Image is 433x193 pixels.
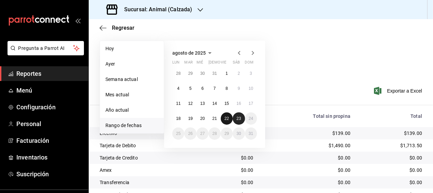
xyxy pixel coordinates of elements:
[264,179,350,186] div: $0.00
[212,116,217,121] abbr: 21 de agosto de 2025
[249,131,253,136] abbr: 31 de agosto de 2025
[212,101,217,106] abbr: 14 de agosto de 2025
[212,71,217,76] abbr: 31 de julio de 2025
[197,127,208,140] button: 27 de agosto de 2025
[197,60,203,67] abbr: miércoles
[361,142,422,149] div: $1,713.50
[172,67,184,80] button: 28 de julio de 2025
[172,127,184,140] button: 25 de agosto de 2025
[212,131,217,136] abbr: 28 de agosto de 2025
[100,179,195,186] div: Transferencia
[233,67,245,80] button: 2 de agosto de 2025
[188,116,192,121] abbr: 19 de agosto de 2025
[176,116,181,121] abbr: 18 de agosto de 2025
[105,122,158,129] span: Rango de fechas
[264,113,350,119] div: Total sin propina
[16,86,83,95] span: Menú
[208,82,220,95] button: 7 de agosto de 2025
[245,82,257,95] button: 10 de agosto de 2025
[16,119,83,128] span: Personal
[18,45,73,52] span: Pregunta a Parrot AI
[197,112,208,125] button: 20 de agosto de 2025
[361,113,422,119] div: Total
[221,67,233,80] button: 1 de agosto de 2025
[237,86,240,91] abbr: 9 de agosto de 2025
[5,50,84,57] a: Pregunta a Parrot AI
[105,45,158,52] span: Hoy
[197,67,208,80] button: 30 de julio de 2025
[214,86,216,91] abbr: 7 de agosto de 2025
[172,97,184,110] button: 11 de agosto de 2025
[100,25,134,31] button: Regresar
[177,86,179,91] abbr: 4 de agosto de 2025
[206,179,253,186] div: $0.00
[208,60,249,67] abbr: jueves
[221,60,226,67] abbr: viernes
[184,82,196,95] button: 5 de agosto de 2025
[105,107,158,114] span: Año actual
[184,60,192,67] abbr: martes
[197,97,208,110] button: 13 de agosto de 2025
[200,131,205,136] abbr: 27 de agosto de 2025
[226,86,228,91] abbr: 8 de agosto de 2025
[245,60,254,67] abbr: domingo
[176,71,181,76] abbr: 28 de julio de 2025
[375,87,422,95] span: Exportar a Excel
[200,71,205,76] abbr: 30 de julio de 2025
[201,86,204,91] abbr: 6 de agosto de 2025
[208,112,220,125] button: 21 de agosto de 2025
[206,167,253,174] div: $0.00
[172,60,179,67] abbr: lunes
[245,127,257,140] button: 31 de agosto de 2025
[197,82,208,95] button: 6 de agosto de 2025
[233,82,245,95] button: 9 de agosto de 2025
[250,71,252,76] abbr: 3 de agosto de 2025
[189,86,192,91] abbr: 5 de agosto de 2025
[206,154,253,161] div: $0.00
[221,112,233,125] button: 22 de agosto de 2025
[184,112,196,125] button: 19 de agosto de 2025
[225,101,229,106] abbr: 15 de agosto de 2025
[233,60,240,67] abbr: sábado
[226,71,228,76] abbr: 1 de agosto de 2025
[112,25,134,31] span: Regresar
[16,69,83,78] span: Reportes
[208,67,220,80] button: 31 de julio de 2025
[236,116,241,121] abbr: 23 de agosto de 2025
[172,50,206,56] span: agosto de 2025
[249,86,253,91] abbr: 10 de agosto de 2025
[16,153,83,162] span: Inventarios
[8,41,84,55] button: Pregunta a Parrot AI
[100,154,195,161] div: Tarjeta de Credito
[233,127,245,140] button: 30 de agosto de 2025
[264,142,350,149] div: $1,490.00
[16,169,83,179] span: Suscripción
[176,131,181,136] abbr: 25 de agosto de 2025
[172,112,184,125] button: 18 de agosto de 2025
[245,97,257,110] button: 17 de agosto de 2025
[264,167,350,174] div: $0.00
[172,49,214,57] button: agosto de 2025
[188,101,192,106] abbr: 12 de agosto de 2025
[245,112,257,125] button: 24 de agosto de 2025
[236,101,241,106] abbr: 16 de agosto de 2025
[105,91,158,98] span: Mes actual
[100,142,195,149] div: Tarjeta de Debito
[16,102,83,112] span: Configuración
[236,131,241,136] abbr: 30 de agosto de 2025
[75,18,81,23] button: open_drawer_menu
[200,116,205,121] abbr: 20 de agosto de 2025
[233,97,245,110] button: 16 de agosto de 2025
[361,154,422,161] div: $0.00
[119,5,192,14] h3: Sucursal: Animal (Calzada)
[221,82,233,95] button: 8 de agosto de 2025
[208,97,220,110] button: 14 de agosto de 2025
[221,97,233,110] button: 15 de agosto de 2025
[188,131,192,136] abbr: 26 de agosto de 2025
[100,167,195,174] div: Amex
[225,131,229,136] abbr: 29 de agosto de 2025
[233,112,245,125] button: 23 de agosto de 2025
[172,82,184,95] button: 4 de agosto de 2025
[105,60,158,68] span: Ayer
[105,76,158,83] span: Semana actual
